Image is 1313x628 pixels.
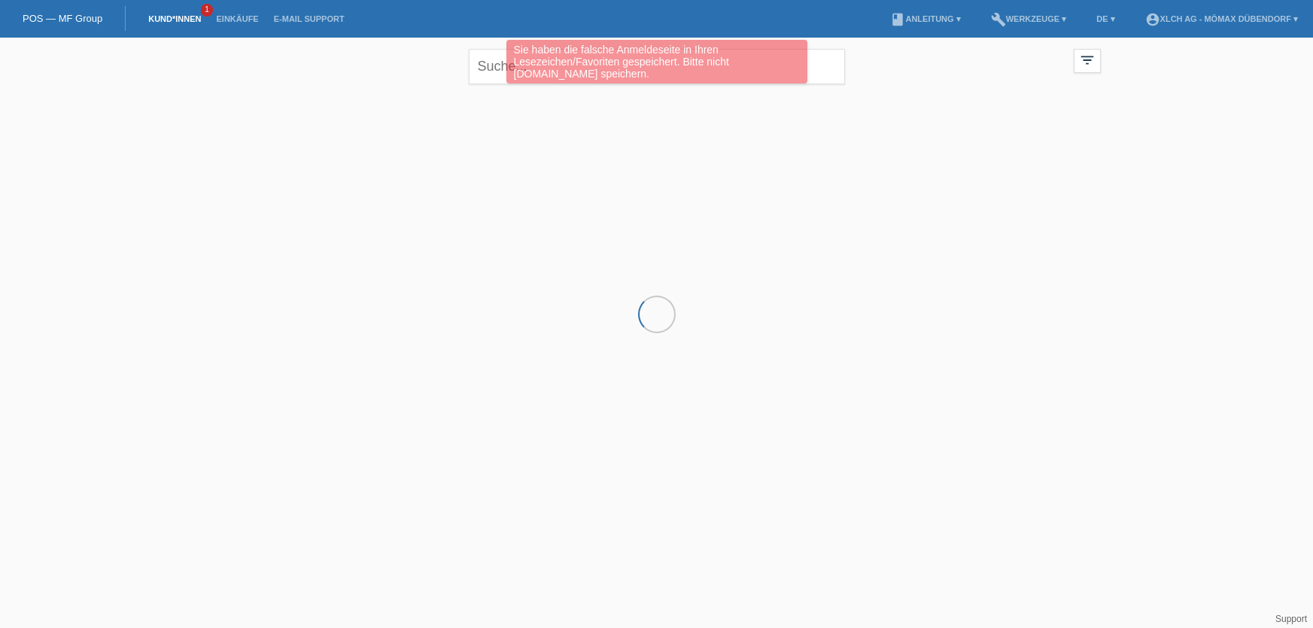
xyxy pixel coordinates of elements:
a: bookAnleitung ▾ [883,14,968,23]
a: Kund*innen [141,14,208,23]
a: Support [1275,614,1307,624]
i: book [890,12,905,27]
a: buildWerkzeuge ▾ [983,14,1074,23]
a: account_circleXLCH AG - Mömax Dübendorf ▾ [1138,14,1305,23]
i: account_circle [1145,12,1160,27]
a: DE ▾ [1089,14,1122,23]
div: Sie haben die falsche Anmeldeseite in Ihren Lesezeichen/Favoriten gespeichert. Bitte nicht [DOMAI... [506,40,807,83]
a: E-Mail Support [266,14,352,23]
i: build [991,12,1006,27]
a: Einkäufe [208,14,266,23]
i: filter_list [1079,52,1096,68]
a: POS — MF Group [23,13,102,24]
span: 1 [201,4,213,17]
